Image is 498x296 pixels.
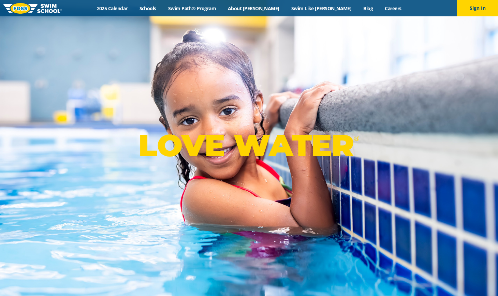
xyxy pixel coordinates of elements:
[3,3,62,14] img: FOSS Swim School Logo
[379,5,407,12] a: Careers
[133,5,162,12] a: Schools
[138,127,359,164] p: LOVE WATER
[285,5,357,12] a: Swim Like [PERSON_NAME]
[354,134,359,143] sup: ®
[222,5,285,12] a: About [PERSON_NAME]
[162,5,222,12] a: Swim Path® Program
[357,5,379,12] a: Blog
[91,5,133,12] a: 2025 Calendar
